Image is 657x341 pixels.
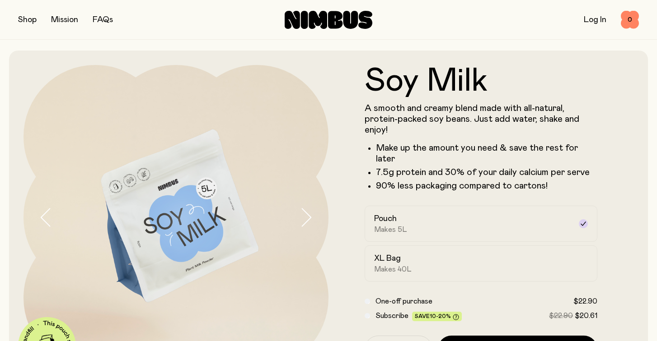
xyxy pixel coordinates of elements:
h2: Pouch [374,213,397,224]
li: Make up the amount you need & save the rest for later [376,143,597,164]
p: A smooth and creamy blend made with all-natural, protein-packed soy beans. Just add water, shake ... [365,103,597,135]
span: $22.90 [573,298,597,305]
span: 10-20% [430,313,451,319]
p: 90% less packaging compared to cartons! [376,180,597,191]
h1: Soy Milk [365,65,597,97]
a: Log In [584,16,606,24]
li: 7.5g protein and 30% of your daily calcium per serve [376,167,597,178]
span: One-off purchase [375,298,432,305]
span: Subscribe [375,312,408,319]
span: Makes 40L [374,265,412,274]
button: 0 [621,11,639,29]
span: Save [415,313,459,320]
a: Mission [51,16,78,24]
span: $20.61 [575,312,597,319]
span: Makes 5L [374,225,407,234]
span: $22.90 [549,312,573,319]
h2: XL Bag [374,253,401,264]
a: FAQs [93,16,113,24]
